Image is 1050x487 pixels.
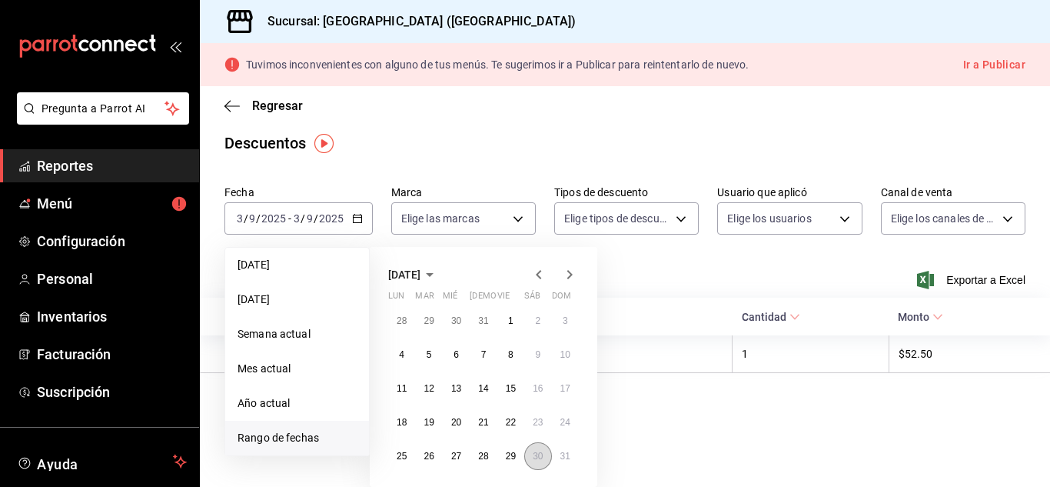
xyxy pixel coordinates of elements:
[727,211,811,226] span: Elige los usuarios
[318,212,344,225] input: ----
[524,307,551,335] button: 2 de agosto de 2025
[497,307,524,335] button: 1 de agosto de 2025
[470,341,497,369] button: 7 de agosto de 2025
[560,383,570,394] abbr: 17 de agosto de 2025
[238,395,357,412] span: Año actual
[443,291,457,307] abbr: miércoles
[255,12,576,31] h3: Sucursal: [GEOGRAPHIC_DATA] ([GEOGRAPHIC_DATA])
[288,212,291,225] span: -
[415,409,442,436] button: 19 de agosto de 2025
[388,409,415,436] button: 18 de agosto de 2025
[388,269,420,281] span: [DATE]
[238,430,357,446] span: Rango de fechas
[238,326,357,342] span: Semana actual
[920,271,1025,289] button: Exportar a Excel
[37,231,187,252] span: Configuración
[42,101,165,117] span: Pregunta a Parrot AI
[397,315,407,326] abbr: 28 de julio de 2025
[497,442,524,470] button: 29 de agosto de 2025
[889,335,1050,373] th: $52.50
[963,55,1025,75] button: Ir a Publicar
[424,383,434,394] abbr: 12 de agosto de 2025
[891,211,997,226] span: Elige los canales de venta
[37,269,187,289] span: Personal
[238,257,357,273] span: [DATE]
[497,409,524,436] button: 22 de agosto de 2025
[443,307,470,335] button: 30 de julio de 2025
[401,211,480,226] span: Elige las marcas
[238,292,357,308] span: [DATE]
[399,349,404,360] abbr: 4 de agosto de 2025
[415,442,442,470] button: 26 de agosto de 2025
[451,315,461,326] abbr: 30 de julio de 2025
[397,383,407,394] abbr: 11 de agosto de 2025
[478,315,488,326] abbr: 31 de julio de 2025
[497,375,524,402] button: 15 de agosto de 2025
[717,187,862,198] label: Usuario que aplicó
[424,315,434,326] abbr: 29 de julio de 2025
[881,187,1025,198] label: Canal de venta
[470,409,497,436] button: 21 de agosto de 2025
[11,112,189,128] a: Pregunta a Parrot AI
[261,212,287,225] input: ----
[415,375,442,402] button: 12 de agosto de 2025
[424,417,434,428] abbr: 19 de agosto de 2025
[554,187,699,198] label: Tipos de descuento
[564,211,670,226] span: Elige tipos de descuento
[224,98,303,113] button: Regresar
[451,383,461,394] abbr: 13 de agosto de 2025
[169,40,181,52] button: open_drawer_menu
[524,291,540,307] abbr: sábado
[424,451,434,462] abbr: 26 de agosto de 2025
[314,212,318,225] span: /
[443,341,470,369] button: 6 de agosto de 2025
[37,155,187,176] span: Reportes
[236,212,244,225] input: --
[238,361,357,377] span: Mes actual
[552,442,579,470] button: 31 de agosto de 2025
[388,307,415,335] button: 28 de julio de 2025
[37,344,187,365] span: Facturación
[391,187,536,198] label: Marca
[451,451,461,462] abbr: 27 de agosto de 2025
[533,417,543,428] abbr: 23 de agosto de 2025
[388,265,439,284] button: [DATE]
[415,341,442,369] button: 5 de agosto de 2025
[524,409,551,436] button: 23 de agosto de 2025
[17,92,189,125] button: Pregunta a Parrot AI
[470,442,497,470] button: 28 de agosto de 2025
[560,451,570,462] abbr: 31 de agosto de 2025
[478,417,488,428] abbr: 21 de agosto de 2025
[37,452,167,471] span: Ayuda
[506,451,516,462] abbr: 29 de agosto de 2025
[552,341,579,369] button: 10 de agosto de 2025
[508,315,513,326] abbr: 1 de agosto de 2025
[443,375,470,402] button: 13 de agosto de 2025
[506,417,516,428] abbr: 22 de agosto de 2025
[388,291,404,307] abbr: lunes
[506,383,516,394] abbr: 15 de agosto de 2025
[478,383,488,394] abbr: 14 de agosto de 2025
[524,375,551,402] button: 16 de agosto de 2025
[563,315,568,326] abbr: 3 de agosto de 2025
[427,349,432,360] abbr: 5 de agosto de 2025
[533,383,543,394] abbr: 16 de agosto de 2025
[397,451,407,462] abbr: 25 de agosto de 2025
[37,382,187,402] span: Suscripción
[898,311,943,323] span: Monto
[224,187,373,198] label: Fecha
[535,315,540,326] abbr: 2 de agosto de 2025
[301,212,305,225] span: /
[742,311,800,323] span: Cantidad
[256,212,261,225] span: /
[252,98,303,113] span: Regresar
[415,291,434,307] abbr: martes
[470,307,497,335] button: 31 de julio de 2025
[306,212,314,225] input: --
[200,335,482,373] th: [PERSON_NAME]
[524,442,551,470] button: 30 de agosto de 2025
[224,132,306,155] div: Descuentos
[552,375,579,402] button: 17 de agosto de 2025
[524,341,551,369] button: 9 de agosto de 2025
[733,335,889,373] th: 1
